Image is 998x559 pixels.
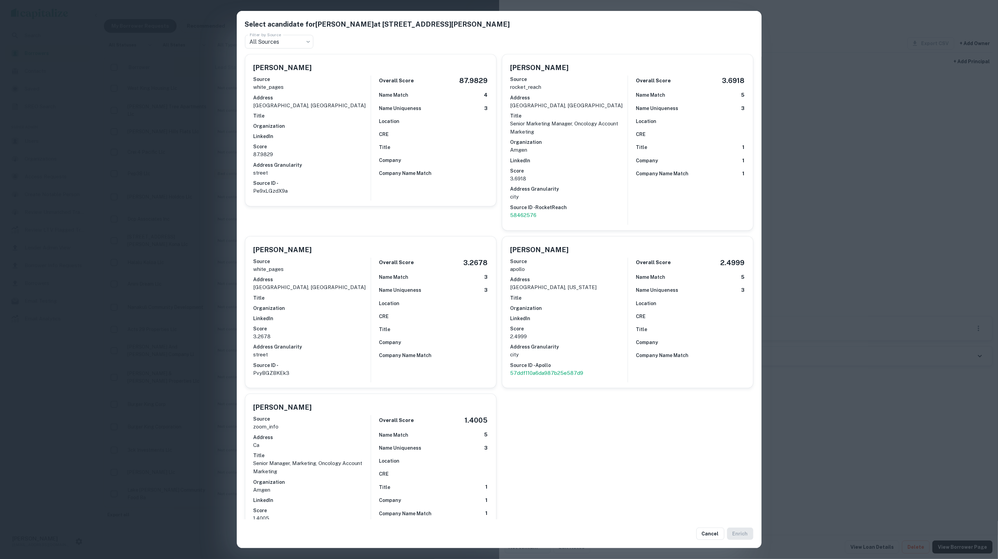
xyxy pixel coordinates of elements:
[742,144,745,151] h6: 1
[254,402,312,412] h5: [PERSON_NAME]
[254,265,371,273] p: white_pages
[254,169,371,177] p: street
[254,83,371,91] p: white_pages
[254,179,371,187] h6: Source ID -
[484,91,488,99] h6: 4
[254,143,371,150] h6: Score
[379,77,414,85] h6: Overall Score
[254,161,371,169] h6: Address Granularity
[379,131,389,138] h6: CRE
[510,294,628,302] h6: Title
[636,170,689,177] h6: Company Name Match
[254,276,371,283] h6: Address
[964,504,998,537] iframe: Chat Widget
[636,273,666,281] h6: Name Match
[379,300,400,307] h6: Location
[510,63,569,73] h5: [PERSON_NAME]
[510,276,628,283] h6: Address
[254,294,371,302] h6: Title
[254,441,371,449] p: ca
[379,457,400,465] h6: Location
[379,326,391,333] h6: Title
[510,101,628,110] p: [GEOGRAPHIC_DATA], [GEOGRAPHIC_DATA]
[510,258,628,265] h6: Source
[379,431,409,439] h6: Name Match
[636,144,647,151] h6: Title
[379,144,391,151] h6: Title
[636,326,647,333] h6: Title
[510,146,628,154] p: Amgen
[510,315,628,322] h6: LinkedIn
[510,157,628,164] h6: LinkedIn
[636,286,679,294] h6: Name Uniqueness
[254,351,371,359] p: street
[379,118,400,125] h6: Location
[464,258,488,268] h5: 3.2678
[722,76,745,86] h5: 3.6918
[510,351,628,359] p: city
[254,94,371,101] h6: Address
[379,496,401,504] h6: Company
[486,509,488,517] h6: 1
[741,91,745,99] h6: 5
[510,138,628,146] h6: Organization
[510,185,628,193] h6: Address Granularity
[254,343,371,351] h6: Address Granularity
[486,483,488,491] h6: 1
[510,112,628,120] h6: Title
[379,286,422,294] h6: Name Uniqueness
[486,496,488,504] h6: 1
[510,325,628,332] h6: Score
[484,286,488,294] h6: 3
[510,283,628,291] p: [GEOGRAPHIC_DATA], [US_STATE]
[696,528,724,540] button: Cancel
[510,167,628,175] h6: Score
[254,332,371,341] p: 3.2678
[254,459,371,475] p: Senior Manager, Marketing, Oncology Account Marketing
[379,313,389,320] h6: CRE
[379,339,401,346] h6: Company
[742,157,745,165] h6: 1
[254,283,371,291] p: [GEOGRAPHIC_DATA], [GEOGRAPHIC_DATA]
[636,118,657,125] h6: Location
[379,259,414,267] h6: Overall Score
[379,105,422,112] h6: Name Uniqueness
[484,105,488,112] h6: 3
[510,94,628,101] h6: Address
[636,105,679,112] h6: Name Uniqueness
[510,175,628,183] p: 3.6918
[254,369,371,377] p: PvyBGZBKEk3
[379,444,422,452] h6: Name Uniqueness
[379,417,414,424] h6: Overall Score
[741,286,745,294] h6: 3
[510,245,569,255] h5: [PERSON_NAME]
[250,32,281,38] label: Filter by Source
[245,19,753,29] h5: Select a candidate for [PERSON_NAME] at [STREET_ADDRESS][PERSON_NAME]
[460,76,488,86] h5: 87.9829
[510,120,628,136] p: Senior Marketing Manager, Oncology Account Marketing
[510,211,628,219] a: 58462576
[254,507,371,514] h6: Score
[636,131,646,138] h6: CRE
[254,362,371,369] h6: Source ID -
[254,245,312,255] h5: [PERSON_NAME]
[465,415,488,425] h5: 1.4005
[254,325,371,332] h6: Score
[254,304,371,312] h6: Organization
[741,105,745,112] h6: 3
[254,76,371,83] h6: Source
[254,452,371,459] h6: Title
[254,150,371,159] p: 87.9829
[510,76,628,83] h6: Source
[510,332,628,341] p: 2.4999
[484,444,488,452] h6: 3
[379,483,391,491] h6: Title
[254,423,371,431] p: zoom_info
[254,434,371,441] h6: Address
[636,77,671,85] h6: Overall Score
[254,133,371,140] h6: LinkedIn
[379,169,432,177] h6: Company Name Match
[379,470,389,478] h6: CRE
